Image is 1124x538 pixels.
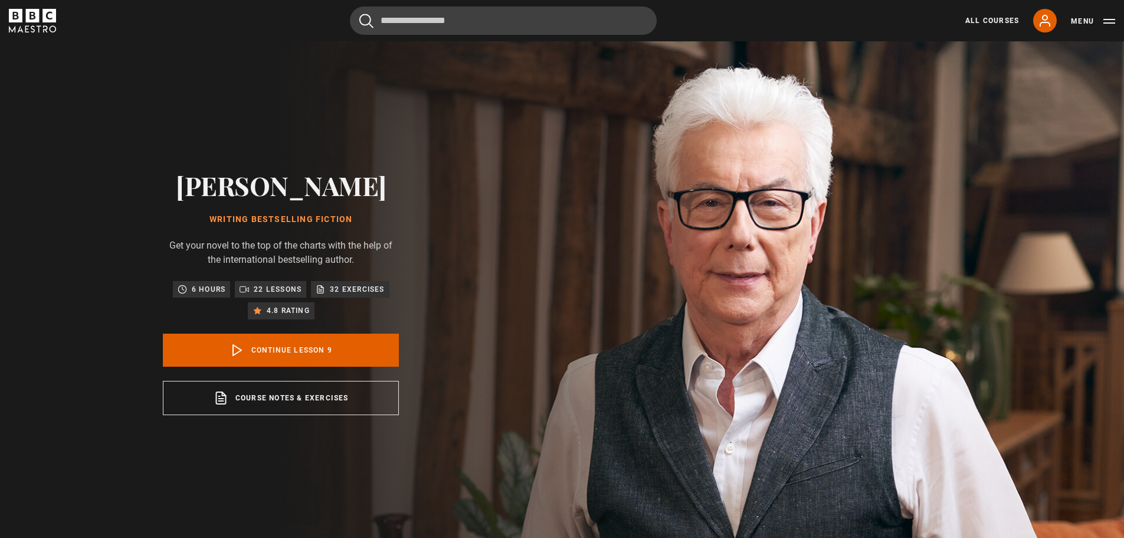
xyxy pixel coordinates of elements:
input: Search [350,6,657,35]
p: 6 hours [192,283,225,295]
p: 22 lessons [254,283,302,295]
h2: [PERSON_NAME] [163,170,399,200]
h1: Writing Bestselling Fiction [163,215,399,224]
a: Continue lesson 9 [163,334,399,367]
a: All Courses [965,15,1019,26]
button: Toggle navigation [1071,15,1115,27]
p: 32 exercises [330,283,384,295]
a: Course notes & exercises [163,381,399,415]
svg: BBC Maestro [9,9,56,32]
p: Get your novel to the top of the charts with the help of the international bestselling author. [163,239,399,267]
p: 4.8 rating [267,305,310,317]
button: Submit the search query [359,14,373,28]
